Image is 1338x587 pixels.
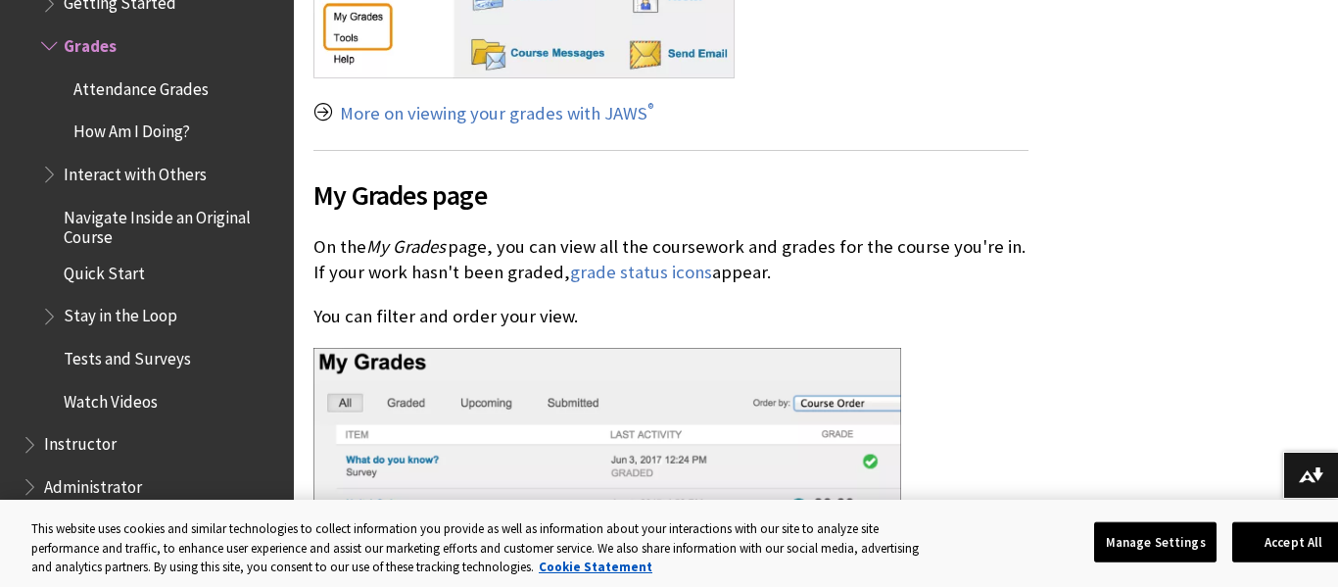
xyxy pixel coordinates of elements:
a: More on viewing your grades with JAWS® [340,102,654,125]
span: Grades [64,29,117,56]
div: This website uses cookies and similar technologies to collect information you provide as well as ... [31,519,936,577]
span: Navigate Inside an Original Course [64,201,280,247]
span: Attendance Grades [73,73,209,99]
span: Interact with Others [64,158,207,184]
p: On the page, you can view all the coursework and grades for the course you're in. If your work ha... [313,234,1028,285]
a: More information about your privacy, opens in a new tab [539,559,652,575]
span: Stay in the Loop [64,300,177,326]
span: Administrator [44,470,142,497]
span: Quick Start [64,257,145,283]
a: grade status icons [570,261,712,284]
span: My Grades [366,235,446,258]
sup: ® [647,99,654,117]
button: Manage Settings [1094,521,1217,563]
p: You can filter and order your view. [313,304,1028,329]
span: Instructor [44,428,117,455]
span: How Am I Doing? [73,115,190,141]
span: Watch Videos [64,385,158,412]
span: My Grades page [313,174,1028,216]
span: Tests and Surveys [64,342,191,368]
